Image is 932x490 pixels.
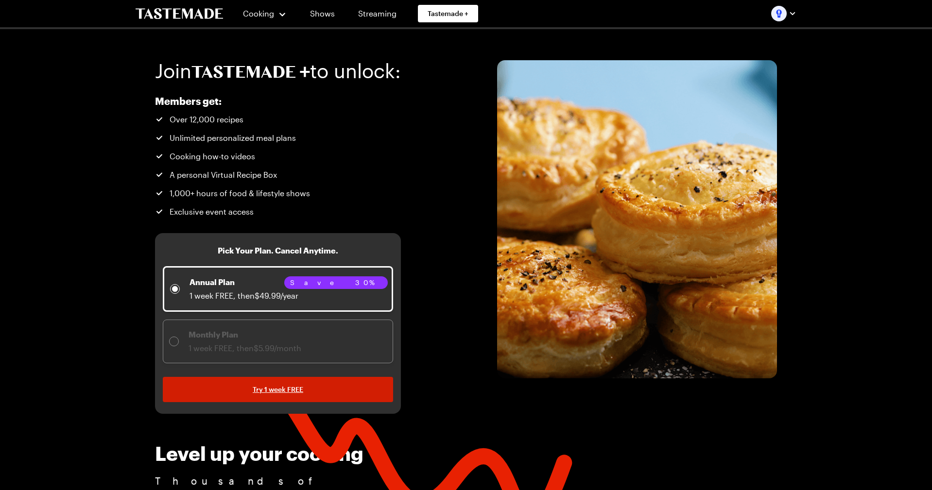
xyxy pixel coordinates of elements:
span: 1,000+ hours of food & lifestyle shows [170,187,310,199]
h3: Level up your cooking [155,443,396,464]
img: Profile picture [771,6,787,21]
span: Save 30% [290,277,382,288]
h3: Pick Your Plan. Cancel Anytime. [218,245,338,256]
p: Monthly Plan [189,329,301,340]
span: 1 week FREE, then $5.99/month [189,343,301,353]
span: 1 week FREE, then $49.99/year [190,291,298,300]
p: Annual Plan [190,276,298,288]
h2: Members get: [155,95,373,107]
span: Try 1 week FREE [253,385,303,394]
span: A personal Virtual Recipe Box [170,169,277,181]
ul: Tastemade+ Annual subscription benefits [155,114,373,218]
a: Try 1 week FREE [163,377,393,402]
h1: Join to unlock: [155,60,401,82]
span: Cooking how-to videos [170,151,255,162]
span: Over 12,000 recipes [170,114,243,125]
span: Unlimited personalized meal plans [170,132,296,144]
button: Profile picture [771,6,796,21]
span: Exclusive event access [170,206,254,218]
span: Tastemade + [428,9,468,18]
a: Tastemade + [418,5,478,22]
a: To Tastemade Home Page [136,8,223,19]
span: Cooking [243,9,274,18]
button: Cooking [242,2,287,25]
